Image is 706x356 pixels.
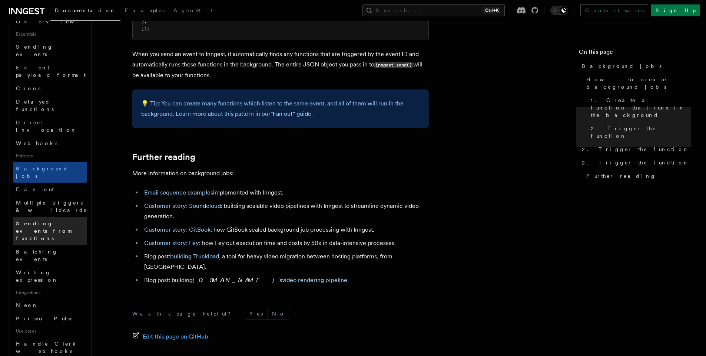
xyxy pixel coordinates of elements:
span: 1. Create a function that runs in the background [591,97,691,119]
a: Direct invocation [13,116,87,137]
h4: On this page [579,48,691,59]
span: Integrations [13,287,87,298]
span: 2. Trigger the function [591,125,691,140]
a: 2. Trigger the function [579,143,691,156]
a: Email sequence examples [144,189,213,196]
a: Examples [120,2,169,20]
span: Batching events [16,249,58,262]
a: Writing expression [13,266,87,287]
span: 2. Trigger the function [582,146,689,153]
a: video rendering pipeline [282,277,347,284]
span: Documentation [55,7,116,13]
a: How to create background jobs [583,73,691,94]
a: Overview [13,15,87,28]
a: Sign Up [651,4,700,16]
span: Background jobs [16,166,68,179]
span: , [144,19,147,24]
li: : how GitBook scaled background job processing with Inngest. [142,225,429,235]
li: : building scalable video pipelines with Inngest to streamline dynamic video generation. [142,201,429,222]
a: Prisma Pulse [13,312,87,325]
kbd: Ctrl+K [484,7,500,14]
span: Writing expression [16,270,58,283]
button: Toggle dark mode [550,6,568,15]
li: : how Fey cut execution time and costs by 50x in data-intensive processes. [142,238,429,248]
a: 1. Create a function that runs in the background [588,94,691,122]
button: No [268,308,290,319]
a: 2. Trigger the function [588,122,691,143]
a: Event payload format [13,61,87,82]
a: Crons [13,82,87,95]
a: Sending events [13,40,87,61]
span: Fan out [16,186,54,192]
a: Sending events from functions [13,217,87,245]
span: } [142,19,144,24]
span: Webhooks [16,140,57,146]
span: Event payload format [16,65,86,78]
button: Yes [245,308,267,319]
li: Blog post: , a tool for heavy video migration between hosting platforms, from [GEOGRAPHIC_DATA]. [142,251,429,272]
span: Further reading [586,172,656,180]
p: More information on background jobs: [132,168,429,179]
a: Background jobs [13,162,87,183]
a: Fan out [13,183,87,196]
a: AgentKit [169,2,217,20]
a: Further reading [132,152,195,162]
span: Overview [16,19,92,25]
a: Customer story: GitBook [144,226,211,233]
a: Customer story: Soundcloud [144,202,221,209]
span: Examples [125,7,165,13]
button: Search...Ctrl+K [362,4,505,16]
p: Was this page helpful? [132,310,236,317]
span: Use cases [13,325,87,337]
a: Documentation [50,2,120,21]
a: Batching events [13,245,87,266]
a: Customer story: Fey [144,239,199,246]
a: building Truckload [170,253,219,260]
a: Edit this page on GitHub [132,331,208,342]
span: Neon [16,302,38,308]
span: Sending events from functions [16,221,71,241]
p: When you send an event to Inngest, it automatically finds any functions that are triggered by the... [132,49,429,81]
a: Further reading [583,169,691,183]
p: 💡 Tip: You can create many functions which listen to the same event, and all of them will run in ... [141,98,420,119]
a: Contact sales [580,4,648,16]
span: Sending events [16,44,53,57]
a: "Fan out" guide [271,110,311,117]
span: Multiple triggers & wildcards [16,200,86,213]
a: Background jobs [579,59,691,73]
span: Edit this page on GitHub [143,331,208,342]
span: Crons [16,85,40,91]
span: Patterns [13,150,87,162]
a: 2. Trigger the function [579,156,691,169]
span: How to create background jobs [586,76,691,91]
span: AgentKit [173,7,213,13]
span: Handle Clerk webhooks [16,341,78,354]
span: Prisma Pulse [16,316,73,321]
span: Essentials [13,28,87,40]
li: implemented with Inngest. [142,187,429,198]
span: 2. Trigger the function [582,159,689,166]
em: [DOMAIN_NAME] [193,277,278,284]
a: Delayed functions [13,95,87,116]
a: Neon [13,298,87,312]
span: Delayed functions [16,99,54,112]
span: Direct invocation [16,120,77,133]
span: Background jobs [582,62,662,70]
li: Blog post: building 's . [142,275,429,285]
code: inngest.send() [374,62,413,68]
span: }); [142,26,149,31]
a: Webhooks [13,137,87,150]
a: Multiple triggers & wildcards [13,196,87,217]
